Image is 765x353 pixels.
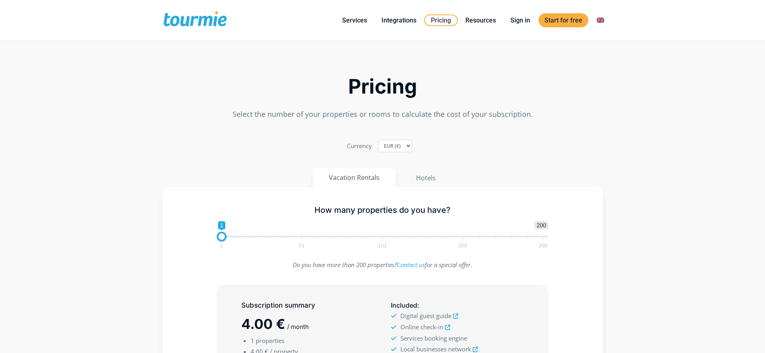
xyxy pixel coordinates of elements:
span: properties [256,337,284,345]
span: Services booking engine [400,334,467,342]
a: Contact us [397,261,425,269]
p: Do you have more than 200 properties? for a special offer. [217,259,548,270]
a: Sign in [504,15,536,25]
span: 150 [457,244,468,247]
span: 200 [538,244,549,247]
span: 101 [377,244,388,247]
span: Online check-in [400,323,443,331]
span: 1 [219,244,224,247]
h5: Subscription summary [241,300,374,310]
a: Pricing [424,14,458,26]
span: / month [287,323,309,331]
span: Digital guest guide [400,312,451,320]
p: Select the number of your properties or rooms to calculate the cost of your subscription. [162,109,603,120]
label: Currency [347,141,372,151]
button: Vacation Rentals [313,168,396,187]
span: Local businesses network [400,345,471,353]
h5: How many properties do you have? [217,205,548,215]
h2: Pricing [162,77,603,96]
span: Included [391,301,417,309]
h5: : [391,300,523,310]
a: Integrations [375,15,422,25]
span: 4.00 € [241,316,285,332]
span: 200 [534,221,548,229]
a: Start for free [539,13,588,27]
a: Resources [459,15,502,25]
span: 1 [218,221,225,229]
button: Hotels [400,168,452,188]
span: 1 [251,337,254,345]
span: 51 [298,244,306,247]
a: Services [336,15,373,25]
